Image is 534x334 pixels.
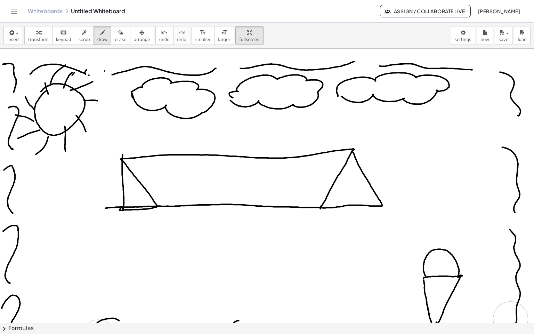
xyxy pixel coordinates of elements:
span: scrub [79,37,90,42]
span: load [518,37,527,42]
i: format_size [200,29,206,37]
span: save [499,37,508,42]
button: arrange [130,26,154,45]
button: new [477,26,493,45]
span: undo [159,37,170,42]
button: transform [24,26,52,45]
button: Assign / Collaborate Live [380,5,471,17]
button: insert [3,26,23,45]
button: undoundo [155,26,173,45]
span: Assign / Collaborate Live [386,8,465,14]
button: load [514,26,531,45]
button: Toggle navigation [8,6,19,17]
button: fullscreen [235,26,263,45]
button: erase [111,26,130,45]
span: new [480,37,489,42]
button: scrub [75,26,94,45]
button: keyboardkeypad [52,26,75,45]
button: [PERSON_NAME] [472,5,526,17]
span: smaller [195,37,211,42]
i: undo [161,29,168,37]
button: settings [451,26,475,45]
button: format_sizelarger [214,26,234,45]
span: transform [28,37,49,42]
span: draw [97,37,108,42]
i: redo [178,29,185,37]
span: arrange [134,37,150,42]
button: format_sizesmaller [192,26,215,45]
span: erase [115,37,126,42]
button: redoredo [173,26,190,45]
span: redo [177,37,186,42]
span: settings [455,37,471,42]
button: draw [94,26,112,45]
span: insert [7,37,19,42]
span: larger [218,37,230,42]
span: [PERSON_NAME] [478,8,520,14]
i: keyboard [60,29,67,37]
span: keypad [56,37,71,42]
i: format_size [221,29,227,37]
button: save [495,26,512,45]
a: Whiteboards [28,8,63,15]
span: fullscreen [239,37,259,42]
